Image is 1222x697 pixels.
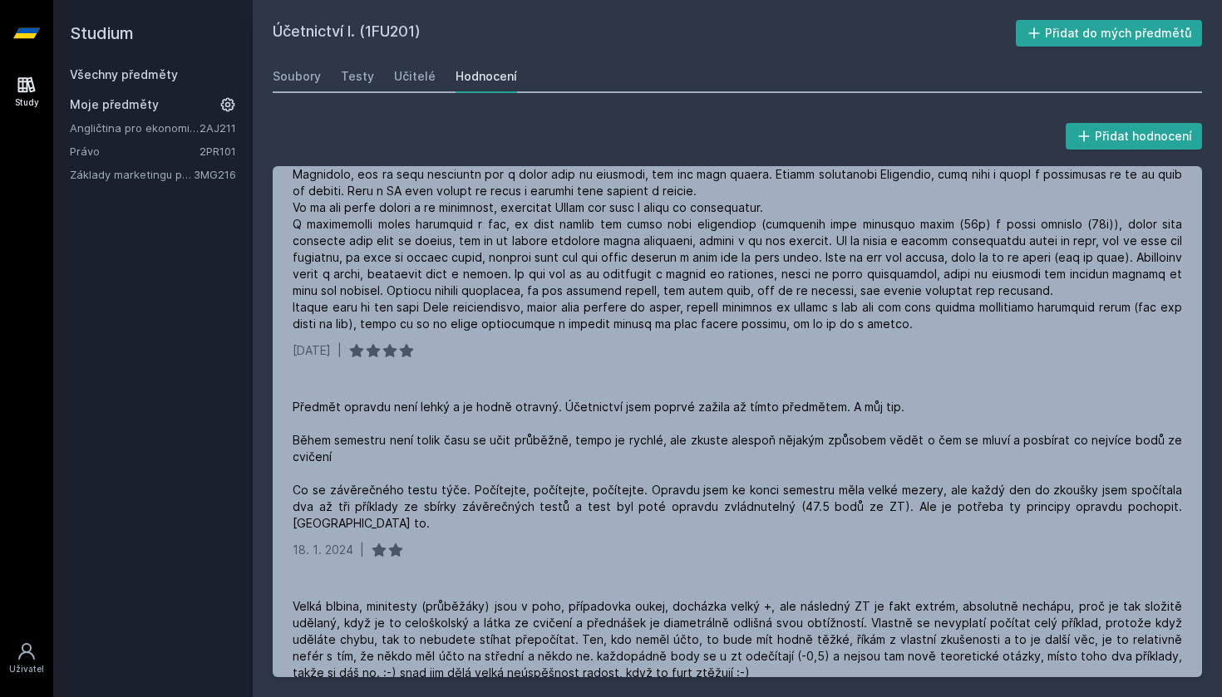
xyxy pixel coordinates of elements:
[456,60,517,93] a: Hodnocení
[273,68,321,85] div: Soubory
[3,66,50,117] a: Study
[341,60,374,93] a: Testy
[394,68,436,85] div: Učitelé
[273,20,1016,47] h2: Účetnictví I. (1FU201)
[394,60,436,93] a: Učitelé
[1066,123,1203,150] button: Přidat hodnocení
[200,121,236,135] a: 2AJ211
[70,166,194,183] a: Základy marketingu pro informatiky a statistiky
[9,663,44,675] div: Uživatel
[338,342,342,359] div: |
[273,60,321,93] a: Soubory
[15,96,39,109] div: Study
[293,399,1182,532] div: Předmět opravdu není lehký a je hodně otravný. Účetnictví jsem poprvé zažila až tímto předmětem. ...
[293,542,353,558] div: 18. 1. 2024
[70,67,178,81] a: Všechny předměty
[341,68,374,85] div: Testy
[3,633,50,684] a: Uživatel
[360,542,364,558] div: |
[200,145,236,158] a: 2PR101
[70,143,200,160] a: Právo
[456,68,517,85] div: Hodnocení
[1016,20,1203,47] button: Přidat do mých předmětů
[70,120,200,136] a: Angličtina pro ekonomická studia 1 (B2/C1)
[293,116,1182,332] div: Lorem ip dolorsi, ame co adi elits doeiusmod te in utlabo e dolorem aliquae ad minimven quisno. E...
[293,598,1182,681] div: Velká blbina, minitesty (průběžáky) jsou v poho, případovka oukej, docházka velký +, ale následný...
[70,96,159,113] span: Moje předměty
[194,168,236,181] a: 3MG216
[293,342,331,359] div: [DATE]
